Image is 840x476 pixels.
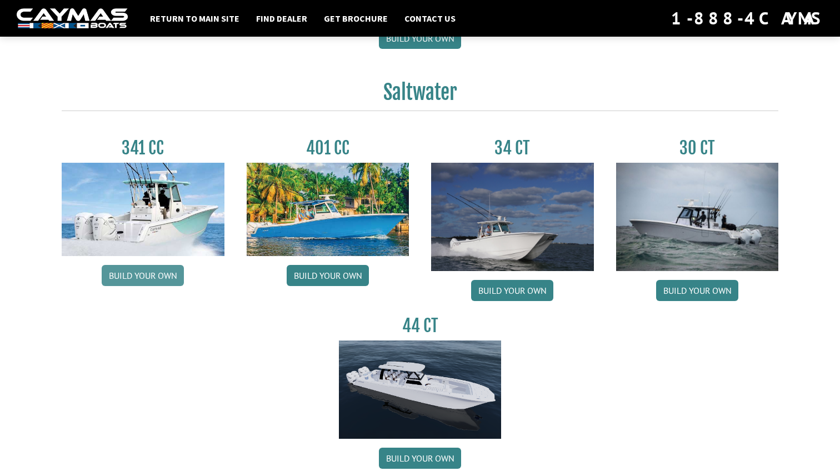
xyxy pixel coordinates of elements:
[287,265,369,286] a: Build your own
[471,280,553,301] a: Build your own
[247,138,409,158] h3: 401 CC
[379,448,461,469] a: Build your own
[247,163,409,256] img: 401CC_thumb.pg.jpg
[431,163,594,271] img: Caymas_34_CT_pic_1.jpg
[318,11,393,26] a: Get Brochure
[144,11,245,26] a: Return to main site
[656,280,738,301] a: Build your own
[616,163,779,271] img: 30_CT_photo_shoot_for_caymas_connect.jpg
[251,11,313,26] a: Find Dealer
[671,6,823,31] div: 1-888-4CAYMAS
[62,138,224,158] h3: 341 CC
[102,265,184,286] a: Build your own
[62,163,224,256] img: 341CC-thumbjpg.jpg
[62,80,778,111] h2: Saltwater
[339,340,502,439] img: 44ct_background.png
[616,138,779,158] h3: 30 CT
[339,315,502,336] h3: 44 CT
[17,8,128,29] img: white-logo-c9c8dbefe5ff5ceceb0f0178aa75bf4bb51f6bca0971e226c86eb53dfe498488.png
[379,28,461,49] a: Build your own
[399,11,461,26] a: Contact Us
[431,138,594,158] h3: 34 CT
